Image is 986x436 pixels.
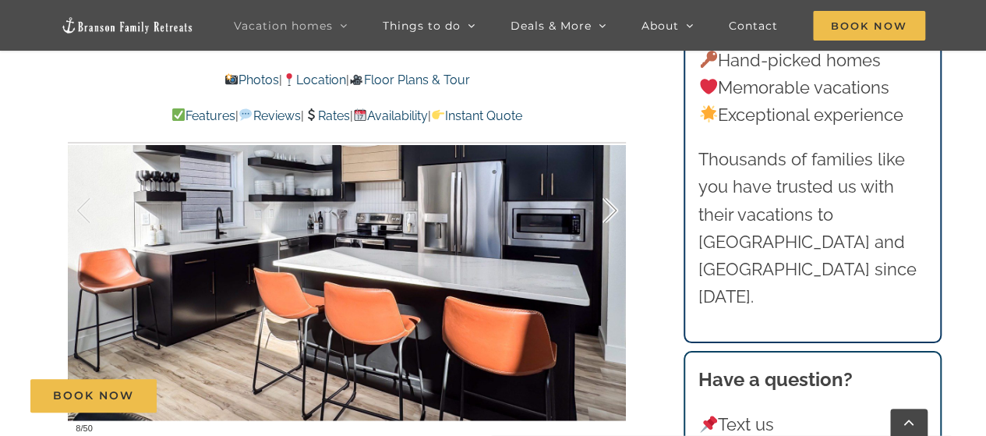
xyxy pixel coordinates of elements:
[171,108,235,123] a: Features
[53,389,134,402] span: Book Now
[234,20,333,31] span: Vacation homes
[698,368,853,391] strong: Have a question?
[700,416,717,433] img: 📌
[700,78,717,95] img: ❤️
[383,20,461,31] span: Things to do
[698,47,926,129] p: Hand-picked homes Memorable vacations Exceptional experience
[283,73,295,86] img: 📍
[698,146,926,310] p: Thousands of families like you have trusted us with their vacations to [GEOGRAPHIC_DATA] and [GEO...
[349,73,469,87] a: Floor Plans & Tour
[432,108,444,121] img: 👉
[239,108,252,121] img: 💬
[511,20,592,31] span: Deals & More
[172,108,185,121] img: ✅
[61,16,193,34] img: Branson Family Retreats Logo
[700,105,717,122] img: 🌟
[68,70,626,90] p: | |
[305,108,317,121] img: 💲
[30,379,157,413] a: Book Now
[350,73,362,86] img: 🎥
[729,20,778,31] span: Contact
[304,108,350,123] a: Rates
[224,73,279,87] a: Photos
[641,20,679,31] span: About
[225,73,238,86] img: 📸
[282,73,346,87] a: Location
[354,108,366,121] img: 📆
[431,108,522,123] a: Instant Quote
[813,11,925,41] span: Book Now
[239,108,300,123] a: Reviews
[353,108,428,123] a: Availability
[68,106,626,126] p: | | | |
